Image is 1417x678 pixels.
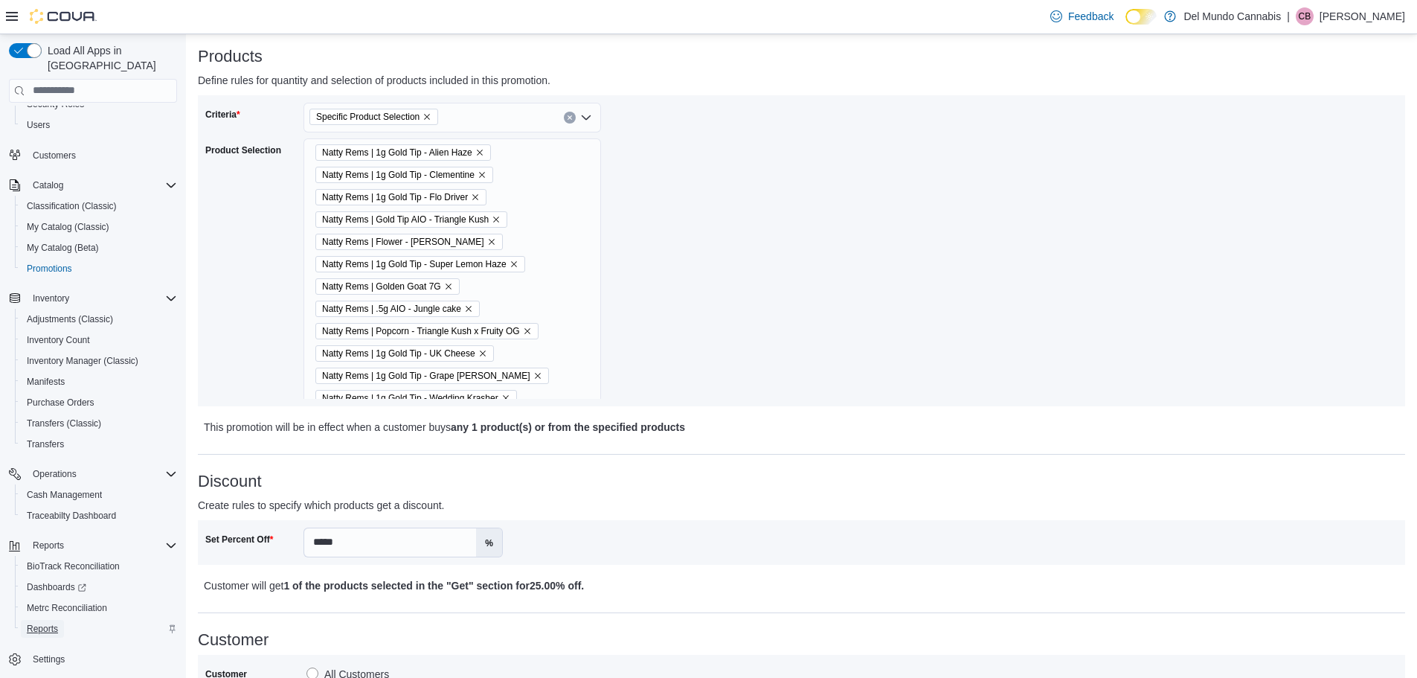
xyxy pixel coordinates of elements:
span: Natty Rems | 1g Gold Tip - Alien Haze [322,145,472,160]
span: Operations [33,468,77,480]
h3: Customer [198,631,1405,649]
p: Create rules to specify which products get a discount. [198,496,1103,514]
button: Remove Natty Rems | Gold Tip AIO - Triangle Kush from selection in this group [492,215,501,224]
p: This promotion will be in effect when a customer buys [204,418,1100,436]
button: Inventory Count [15,330,183,351]
button: Catalog [3,175,183,196]
span: Transfers [27,438,64,450]
h3: Products [198,48,1405,65]
button: Open list of options [580,112,592,124]
span: Purchase Orders [21,394,177,412]
span: Inventory Manager (Classic) [27,355,138,367]
button: Catalog [27,176,69,194]
span: Inventory [27,290,177,307]
span: Reports [33,540,64,551]
a: Dashboards [21,578,92,596]
span: Customers [33,150,76,161]
button: BioTrack Reconciliation [15,556,183,577]
button: Remove Natty Rems | .5g AIO - Jungle cake from selection in this group [464,304,473,313]
span: Natty Rems | 1g Gold Tip - Alien Haze [315,144,491,161]
a: Adjustments (Classic) [21,310,119,328]
button: Remove Natty Rems | Popcorn - Triangle Kush x Fruity OG from selection in this group [523,327,532,336]
label: Set Percent Off [205,534,273,546]
span: Natty Rems | 1g Gold Tip - UK Cheese [315,345,494,362]
span: Natty Rems | 1g Gold Tip - Flo Driver [315,189,486,205]
button: Remove Natty Rems | 1g Gold Tip - Super Lemon Haze from selection in this group [510,260,518,269]
span: Natty Rems | Popcorn - Triangle Kush x Fruity OG [322,324,520,339]
a: My Catalog (Beta) [21,239,105,257]
span: Natty Rems | Popcorn - Triangle Kush x Fruity OG [315,323,539,339]
a: Cash Management [21,486,108,504]
span: Manifests [27,376,65,388]
b: any 1 product(s) or from the specified products [451,421,685,433]
span: Operations [27,465,177,483]
span: Natty Rems | Gold Tip AIO - Triangle Kush [315,211,507,228]
span: My Catalog (Beta) [27,242,99,254]
button: Users [15,115,183,135]
label: % [476,528,502,557]
div: Cody Brumfield [1296,7,1314,25]
button: Remove Natty Rems | 1g Gold Tip - Wedding Krasher from selection in this group [501,394,510,403]
span: Metrc Reconciliation [27,602,107,614]
a: Users [21,116,56,134]
span: Dashboards [27,581,86,593]
button: Remove Natty Rems | 1g Gold Tip - Clementine from selection in this group [478,170,486,179]
span: Cash Management [27,489,102,501]
span: Specific Product Selection [309,109,438,125]
span: Transfers (Classic) [21,415,177,432]
span: Natty Rems | 1g Gold Tip - Wedding Krasher [322,391,498,406]
b: 1 of the products selected in the "Get" section for 25.00% off . [283,580,584,592]
span: Natty Rems | 1g Gold Tip - UK Cheese [322,346,475,361]
span: Catalog [33,179,63,191]
a: Customers [27,147,82,164]
p: [PERSON_NAME] [1320,7,1405,25]
span: Catalog [27,176,177,194]
span: Metrc Reconciliation [21,599,177,617]
p: Customer will get [204,577,1100,595]
span: CB [1299,7,1311,25]
input: Dark Mode [1125,9,1157,25]
span: Users [21,116,177,134]
span: Customers [27,146,177,164]
button: Cash Management [15,484,183,505]
a: Transfers [21,435,70,453]
span: Natty Rems | Golden Goat 7G [315,278,460,295]
a: Dashboards [15,577,183,598]
span: Transfers [21,435,177,453]
a: Manifests [21,373,71,391]
a: Inventory Count [21,331,96,349]
span: Classification (Classic) [27,200,117,212]
span: Traceabilty Dashboard [27,510,116,522]
span: Transfers (Classic) [27,418,101,429]
span: Reports [21,620,177,638]
span: Natty Rems | Flower - Bruce Banner [315,234,503,250]
span: My Catalog (Classic) [27,221,109,233]
img: Cova [30,9,97,24]
span: Natty Rems | Gold Tip AIO - Triangle Kush [322,212,489,227]
a: Inventory Manager (Classic) [21,352,144,370]
span: Reports [27,537,177,554]
button: Remove Natty Rems | 1g Gold Tip - Alien Haze from selection in this group [475,148,484,157]
button: Reports [3,535,183,556]
span: Promotions [21,260,177,278]
a: Traceabilty Dashboard [21,507,122,525]
button: Adjustments (Classic) [15,309,183,330]
span: Inventory Count [27,334,90,346]
button: Promotions [15,258,183,279]
p: Define rules for quantity and selection of products included in this promotion. [198,71,1103,89]
button: Remove Natty Rems | 1g Gold Tip - UK Cheese from selection in this group [478,349,487,358]
a: Reports [21,620,64,638]
button: Clear input [564,112,576,124]
button: Inventory [3,288,183,309]
span: Inventory Manager (Classic) [21,352,177,370]
span: Purchase Orders [27,397,94,409]
span: Natty Rems | 1g Gold Tip - Clementine [315,167,493,183]
span: Inventory [33,292,69,304]
button: Purchase Orders [15,392,183,413]
button: Manifests [15,371,183,392]
span: Cash Management [21,486,177,504]
span: Load All Apps in [GEOGRAPHIC_DATA] [42,43,177,73]
span: Promotions [27,263,72,275]
button: Operations [3,464,183,484]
